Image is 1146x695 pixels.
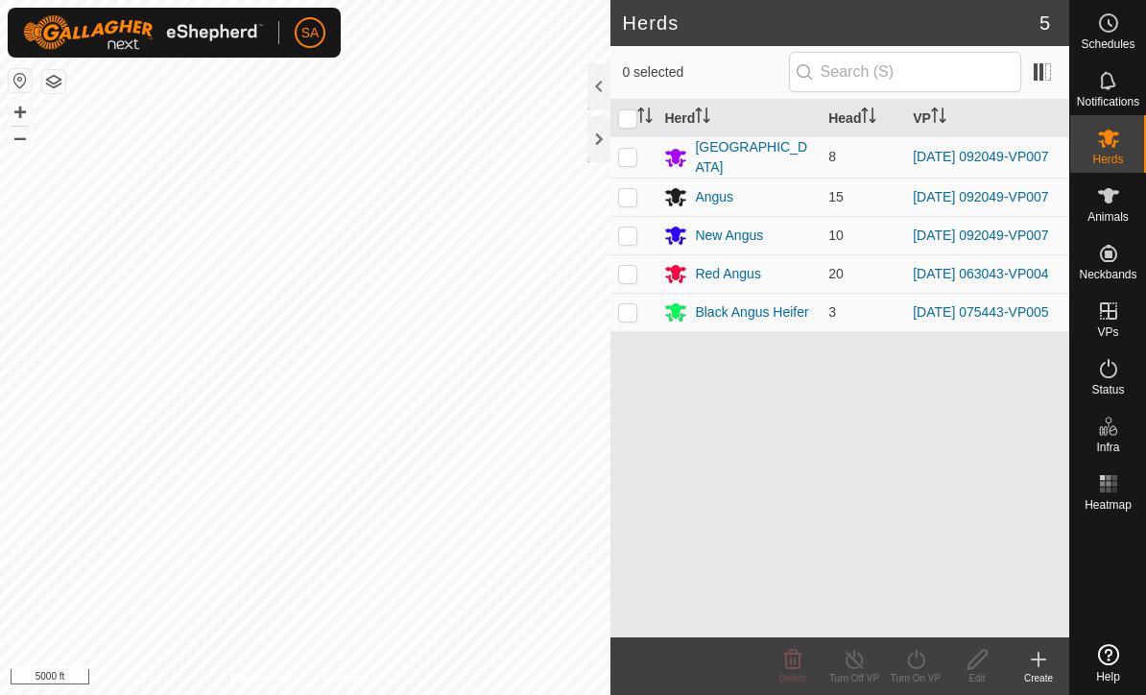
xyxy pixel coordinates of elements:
[913,304,1048,320] a: [DATE] 075443-VP005
[1079,269,1136,280] span: Neckbands
[931,110,946,126] p-sorticon: Activate to sort
[657,100,821,137] th: Herd
[695,137,813,178] div: [GEOGRAPHIC_DATA]
[42,70,65,93] button: Map Layers
[821,100,905,137] th: Head
[913,266,1048,281] a: [DATE] 063043-VP004
[824,671,885,685] div: Turn Off VP
[828,266,844,281] span: 20
[695,187,733,207] div: Angus
[1070,636,1146,690] a: Help
[905,100,1069,137] th: VP
[828,189,844,204] span: 15
[1096,671,1120,683] span: Help
[1008,671,1069,685] div: Create
[789,52,1021,92] input: Search (S)
[324,670,381,687] a: Contact Us
[913,189,1048,204] a: [DATE] 092049-VP007
[913,149,1048,164] a: [DATE] 092049-VP007
[828,149,836,164] span: 8
[695,302,808,323] div: Black Angus Heifer
[622,62,788,83] span: 0 selected
[1096,442,1119,453] span: Infra
[1081,38,1134,50] span: Schedules
[1077,96,1139,108] span: Notifications
[622,12,1039,35] h2: Herds
[637,110,653,126] p-sorticon: Activate to sort
[885,671,946,685] div: Turn On VP
[695,264,761,284] div: Red Angus
[913,228,1048,243] a: [DATE] 092049-VP007
[695,110,710,126] p-sorticon: Activate to sort
[1085,499,1132,511] span: Heatmap
[9,69,32,92] button: Reset Map
[301,23,320,43] span: SA
[9,126,32,149] button: –
[779,673,807,683] span: Delete
[828,228,844,243] span: 10
[23,15,263,50] img: Gallagher Logo
[1039,9,1050,37] span: 5
[1087,211,1129,223] span: Animals
[861,110,876,126] p-sorticon: Activate to sort
[1097,326,1118,338] span: VPs
[1091,384,1124,395] span: Status
[946,671,1008,685] div: Edit
[229,670,301,687] a: Privacy Policy
[9,101,32,124] button: +
[828,304,836,320] span: 3
[1092,154,1123,165] span: Herds
[695,226,763,246] div: New Angus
